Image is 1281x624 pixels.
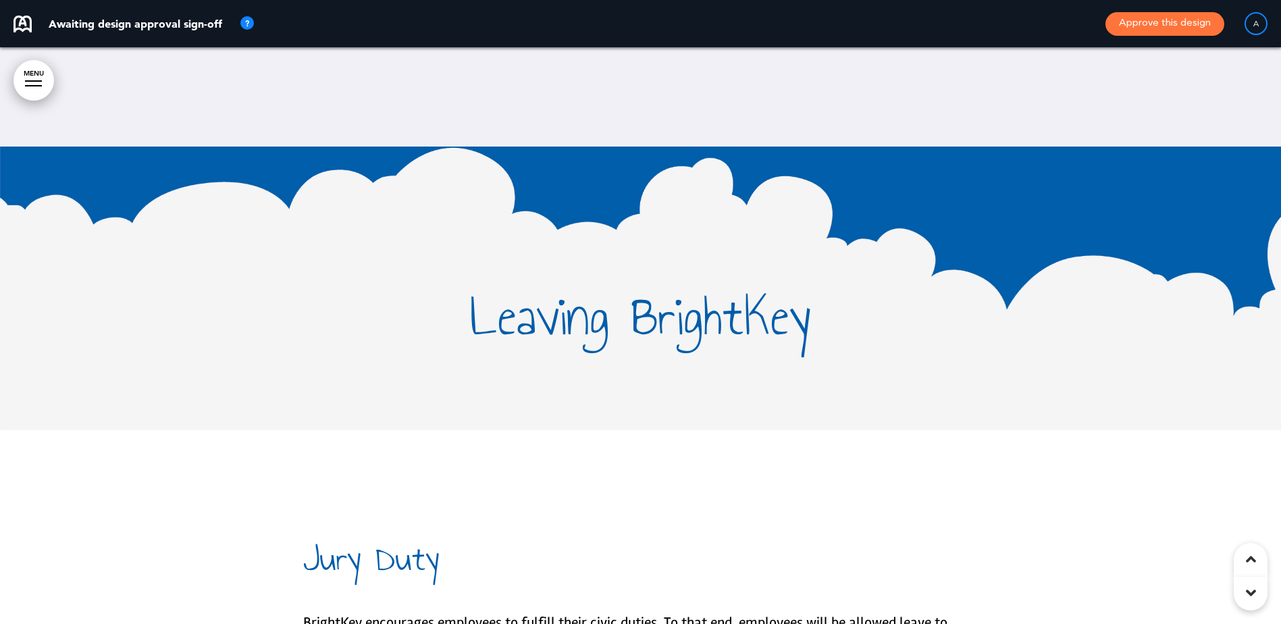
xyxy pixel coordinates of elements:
p: Awaiting design approval sign-off [49,18,222,29]
button: Approve this design [1105,12,1224,36]
a: MENU [14,60,54,101]
div: A [1245,12,1267,35]
h1: Leaving BrightKey [303,288,978,346]
img: tooltip_icon.svg [239,16,255,32]
img: airmason-logo [14,16,32,32]
h1: Jury Duty [303,540,978,577]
